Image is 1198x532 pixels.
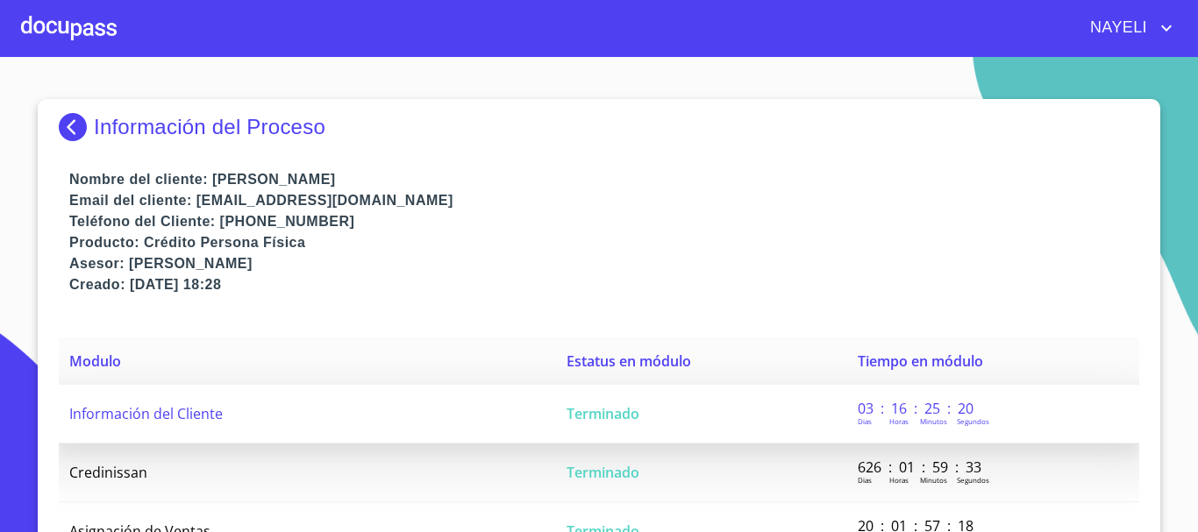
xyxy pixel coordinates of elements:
p: 626 : 01 : 59 : 33 [858,458,976,477]
span: Credinissan [69,463,147,482]
span: Estatus en módulo [567,351,691,371]
p: Nombre del cliente: [PERSON_NAME] [69,169,1139,190]
p: Asesor: [PERSON_NAME] [69,253,1139,274]
p: Segundos [957,475,989,485]
p: Dias [858,416,872,426]
p: Teléfono del Cliente: [PHONE_NUMBER] [69,211,1139,232]
p: Información del Proceso [94,115,325,139]
p: Horas [889,416,909,426]
p: Creado: [DATE] 18:28 [69,274,1139,295]
p: Email del cliente: [EMAIL_ADDRESS][DOMAIN_NAME] [69,190,1139,211]
p: Horas [889,475,909,485]
span: Terminado [567,404,639,423]
p: Dias [858,475,872,485]
p: Minutos [920,416,947,426]
img: Docupass spot blue [59,113,94,141]
div: Información del Proceso [59,113,1139,141]
span: NAYELI [1077,14,1156,42]
p: 03 : 16 : 25 : 20 [858,399,976,418]
span: Terminado [567,463,639,482]
span: Modulo [69,351,121,371]
span: Tiempo en módulo [858,351,983,371]
p: Segundos [957,416,989,426]
button: account of current user [1077,14,1177,42]
span: Información del Cliente [69,404,223,423]
p: Producto: Crédito Persona Física [69,232,1139,253]
p: Minutos [920,475,947,485]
